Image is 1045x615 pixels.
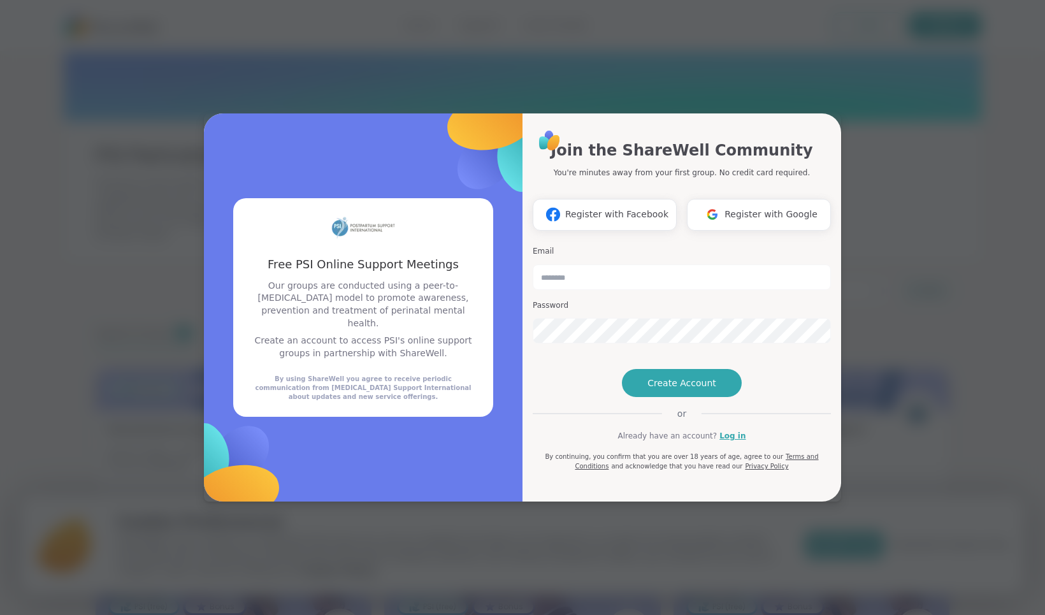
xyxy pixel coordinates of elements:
[611,463,742,470] span: and acknowledge that you have read our
[249,375,478,402] div: By using ShareWell you agree to receive periodic communication from [MEDICAL_DATA] Support Intern...
[541,203,565,226] img: ShareWell Logomark
[535,126,564,155] img: ShareWell Logo
[662,407,702,420] span: or
[700,203,724,226] img: ShareWell Logomark
[249,280,478,329] p: Our groups are conducted using a peer-to-[MEDICAL_DATA] model to promote awareness, prevention an...
[120,363,336,579] img: ShareWell Logomark
[687,199,831,231] button: Register with Google
[533,199,677,231] button: Register with Facebook
[745,463,788,470] a: Privacy Policy
[575,453,818,470] a: Terms and Conditions
[719,430,746,442] a: Log in
[724,208,818,221] span: Register with Google
[545,453,783,460] span: By continuing, you confirm that you are over 18 years of age, agree to our
[551,139,812,162] h1: Join the ShareWell Community
[391,36,607,252] img: ShareWell Logomark
[622,369,742,397] button: Create Account
[647,377,716,389] span: Create Account
[533,300,831,311] h3: Password
[249,335,478,359] p: Create an account to access PSI's online support groups in partnership with ShareWell.
[617,430,717,442] span: Already have an account?
[533,246,831,257] h3: Email
[554,167,810,178] p: You're minutes away from your first group. No credit card required.
[565,208,668,221] span: Register with Facebook
[331,213,395,241] img: partner logo
[249,256,478,272] h3: Free PSI Online Support Meetings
